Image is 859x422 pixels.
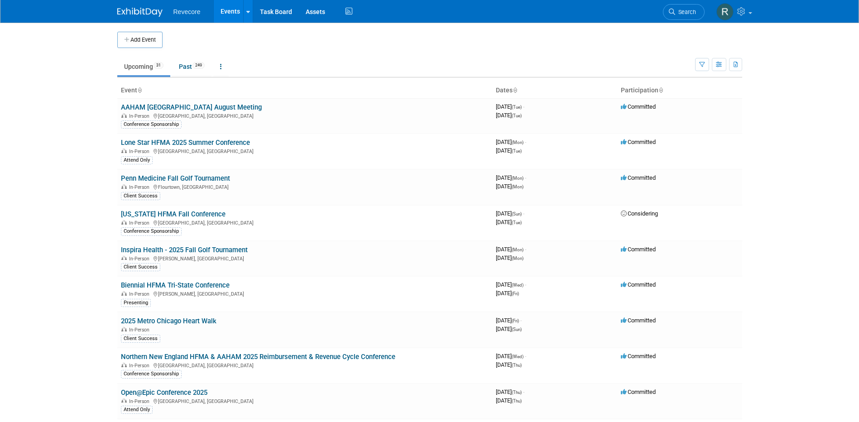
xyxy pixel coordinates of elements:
[496,147,522,154] span: [DATE]
[121,254,489,262] div: [PERSON_NAME], [GEOGRAPHIC_DATA]
[121,291,127,296] img: In-Person Event
[512,256,523,261] span: (Mon)
[121,263,160,271] div: Client Success
[496,388,524,395] span: [DATE]
[121,398,127,403] img: In-Person Event
[675,9,696,15] span: Search
[496,317,522,324] span: [DATE]
[513,86,517,94] a: Sort by Start Date
[621,317,656,324] span: Committed
[621,353,656,360] span: Committed
[172,58,211,75] a: Past249
[663,4,705,20] a: Search
[129,220,152,226] span: In-Person
[192,62,205,69] span: 249
[121,220,127,225] img: In-Person Event
[121,103,262,111] a: AAHAM [GEOGRAPHIC_DATA] August Meeting
[121,256,127,260] img: In-Person Event
[129,291,152,297] span: In-Person
[496,397,522,404] span: [DATE]
[621,103,656,110] span: Committed
[621,139,656,145] span: Committed
[512,176,523,181] span: (Mon)
[117,83,492,98] th: Event
[121,363,127,367] img: In-Person Event
[496,290,519,297] span: [DATE]
[512,291,519,296] span: (Fri)
[121,120,182,129] div: Conference Sponsorship
[716,3,734,20] img: Rachael Sires
[121,174,230,182] a: Penn Medicine Fall Golf Tournament
[525,139,526,145] span: -
[496,103,524,110] span: [DATE]
[512,140,523,145] span: (Mon)
[512,149,522,153] span: (Tue)
[121,361,489,369] div: [GEOGRAPHIC_DATA], [GEOGRAPHIC_DATA]
[512,327,522,332] span: (Sun)
[512,184,523,189] span: (Mon)
[621,210,658,217] span: Considering
[512,113,522,118] span: (Tue)
[129,327,152,333] span: In-Person
[121,299,151,307] div: Presenting
[121,227,182,235] div: Conference Sponsorship
[173,8,201,15] span: Revecore
[117,58,170,75] a: Upcoming31
[512,283,523,288] span: (Wed)
[129,184,152,190] span: In-Person
[121,317,216,325] a: 2025 Metro Chicago Heart Walk
[121,147,489,154] div: [GEOGRAPHIC_DATA], [GEOGRAPHIC_DATA]
[121,290,489,297] div: [PERSON_NAME], [GEOGRAPHIC_DATA]
[496,183,523,190] span: [DATE]
[658,86,663,94] a: Sort by Participation Type
[117,8,163,17] img: ExhibitDay
[496,139,526,145] span: [DATE]
[525,353,526,360] span: -
[121,184,127,189] img: In-Person Event
[496,254,523,261] span: [DATE]
[525,281,526,288] span: -
[512,318,519,323] span: (Fri)
[496,246,526,253] span: [DATE]
[496,361,522,368] span: [DATE]
[121,281,230,289] a: Biennial HFMA Tri-State Conference
[523,210,524,217] span: -
[121,192,160,200] div: Client Success
[496,174,526,181] span: [DATE]
[121,210,226,218] a: [US_STATE] HFMA Fall Conference
[512,247,523,252] span: (Mon)
[621,388,656,395] span: Committed
[496,112,522,119] span: [DATE]
[621,174,656,181] span: Committed
[512,220,522,225] span: (Tue)
[121,406,153,414] div: Attend Only
[121,112,489,119] div: [GEOGRAPHIC_DATA], [GEOGRAPHIC_DATA]
[121,139,250,147] a: Lone Star HFMA 2025 Summer Conference
[492,83,617,98] th: Dates
[512,363,522,368] span: (Thu)
[512,211,522,216] span: (Sun)
[121,397,489,404] div: [GEOGRAPHIC_DATA], [GEOGRAPHIC_DATA]
[621,246,656,253] span: Committed
[121,370,182,378] div: Conference Sponsorship
[520,317,522,324] span: -
[121,113,127,118] img: In-Person Event
[496,210,524,217] span: [DATE]
[617,83,742,98] th: Participation
[523,103,524,110] span: -
[525,174,526,181] span: -
[512,354,523,359] span: (Wed)
[129,398,152,404] span: In-Person
[121,246,248,254] a: Inspira Health - 2025 Fall Golf Tournament
[121,327,127,331] img: In-Person Event
[121,183,489,190] div: Flourtown, [GEOGRAPHIC_DATA]
[496,353,526,360] span: [DATE]
[129,363,152,369] span: In-Person
[121,219,489,226] div: [GEOGRAPHIC_DATA], [GEOGRAPHIC_DATA]
[512,390,522,395] span: (Thu)
[154,62,163,69] span: 31
[121,388,207,397] a: Open@Epic Conference 2025
[129,256,152,262] span: In-Person
[129,113,152,119] span: In-Person
[121,335,160,343] div: Client Success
